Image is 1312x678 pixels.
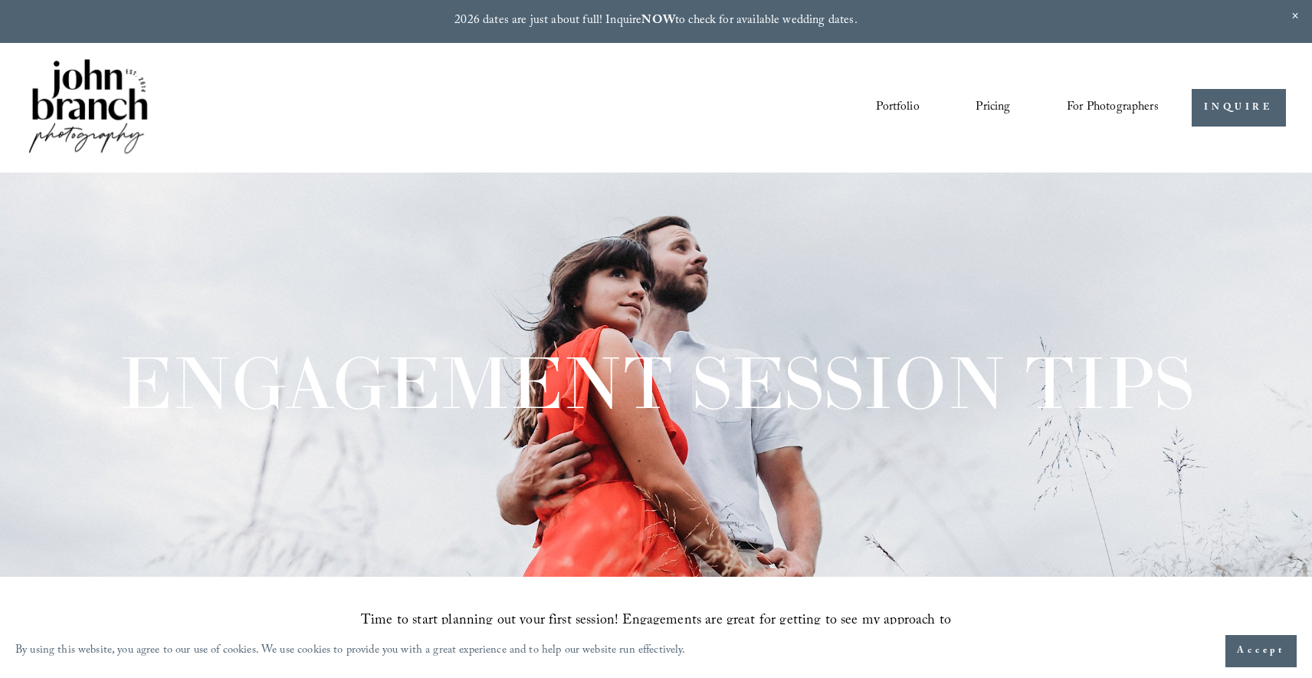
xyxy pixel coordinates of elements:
[1237,643,1285,659] span: Accept
[1225,635,1297,667] button: Accept
[26,56,150,160] img: John Branch IV Photography
[15,640,686,663] p: By using this website, you agree to our use of cookies. We use cookies to provide you with a grea...
[1067,96,1159,120] span: For Photographers
[976,95,1010,121] a: Pricing
[1192,89,1286,127] a: INQUIRE
[120,337,1194,428] span: ENGAGEMENT SESSION TIPS
[1067,95,1159,121] a: folder dropdown
[876,95,919,121] a: Portfolio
